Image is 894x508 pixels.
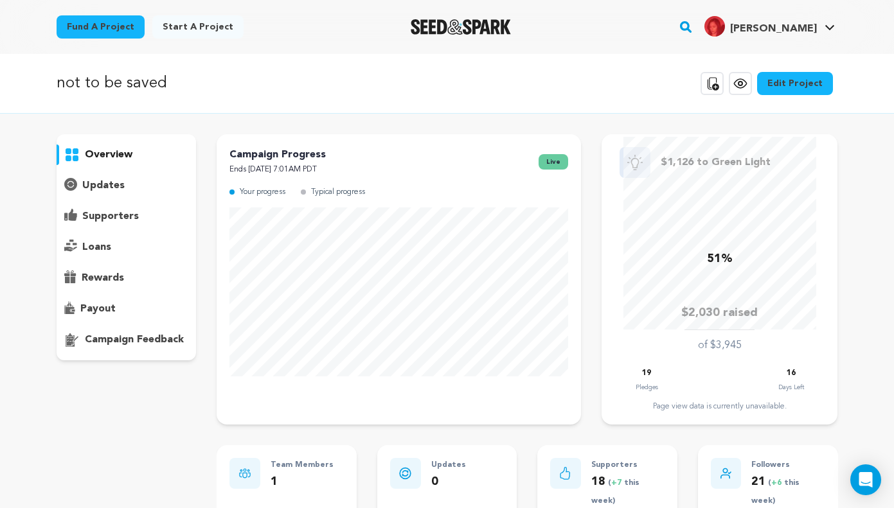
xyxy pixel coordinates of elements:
p: 51% [707,250,733,268]
p: 1 [271,473,334,491]
button: campaign feedback [57,329,197,350]
button: supporters [57,206,197,227]
span: ( this week) [751,479,800,505]
p: Supporters [591,458,665,473]
span: live [539,154,568,170]
p: 16 [787,366,796,381]
span: +7 [611,479,624,487]
div: Diane Z.'s Profile [704,16,817,37]
div: Page view data is currently unavailable. [614,401,825,412]
p: of $3,945 [698,338,742,353]
p: overview [85,147,132,162]
span: ( this week) [591,479,639,505]
span: +6 [771,479,784,487]
a: Diane Z.'s Profile [702,13,837,37]
p: campaign feedback [85,332,184,347]
p: Days Left [778,381,804,394]
p: 0 [431,473,466,491]
button: loans [57,237,197,258]
div: Open Intercom Messenger [850,464,881,495]
p: Your progress [240,185,285,200]
p: updates [82,178,125,193]
p: rewards [82,270,124,286]
p: Pledges [636,381,658,394]
img: Seed&Spark Logo Dark Mode [411,19,512,35]
button: overview [57,145,197,165]
p: Typical progress [311,185,365,200]
p: not to be saved [57,72,167,95]
button: payout [57,299,197,319]
span: Diane Z.'s Profile [702,13,837,40]
p: loans [82,240,111,255]
p: supporters [82,209,139,224]
p: Team Members [271,458,334,473]
p: 19 [642,366,651,381]
p: Ends [DATE] 7:01AM PDT [229,162,326,177]
a: Edit Project [757,72,833,95]
a: Fund a project [57,15,145,39]
p: Updates [431,458,466,473]
a: Seed&Spark Homepage [411,19,512,35]
button: updates [57,175,197,196]
span: [PERSON_NAME] [730,24,817,34]
img: cb39b16e30f3465f.jpg [704,16,725,37]
p: Followers [751,458,825,473]
p: payout [80,301,116,317]
button: rewards [57,268,197,288]
a: Start a project [152,15,244,39]
p: Campaign Progress [229,147,326,162]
